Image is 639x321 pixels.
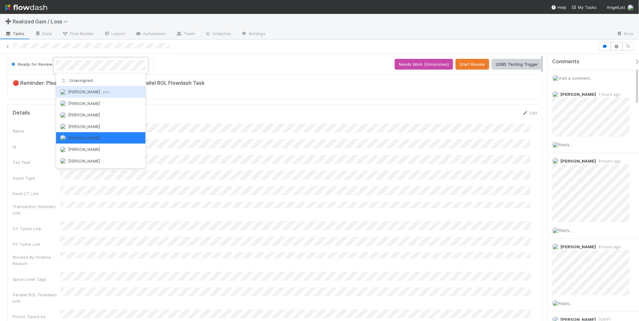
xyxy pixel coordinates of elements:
[68,89,110,94] span: [PERSON_NAME]
[60,89,66,95] img: avatar_45ea4894-10ca-450f-982d-dabe3bd75b0b.png
[60,146,66,153] img: avatar_00bac1b4-31d4-408a-a3b3-edb667efc506.png
[60,78,93,83] span: Unassigned
[60,112,66,118] img: avatar_df83acd9-d480-4d6e-a150-67f005a3ea0d.png
[68,112,100,117] span: [PERSON_NAME]
[60,158,66,164] img: avatar_cfa6ccaa-c7d9-46b3-b608-2ec56ecf97ad.png
[68,124,100,129] span: [PERSON_NAME]
[60,135,66,141] img: avatar_04ed6c9e-3b93-401c-8c3a-8fad1b1fc72c.png
[103,89,110,94] span: you
[68,158,100,164] span: [PERSON_NAME]
[68,101,100,106] span: [PERSON_NAME]
[60,100,66,107] img: avatar_55a2f090-1307-4765-93b4-f04da16234ba.png
[68,135,100,140] span: [PERSON_NAME]
[60,123,66,130] img: avatar_a30eae2f-1634-400a-9e21-710cfd6f71f0.png
[68,147,100,152] span: [PERSON_NAME]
